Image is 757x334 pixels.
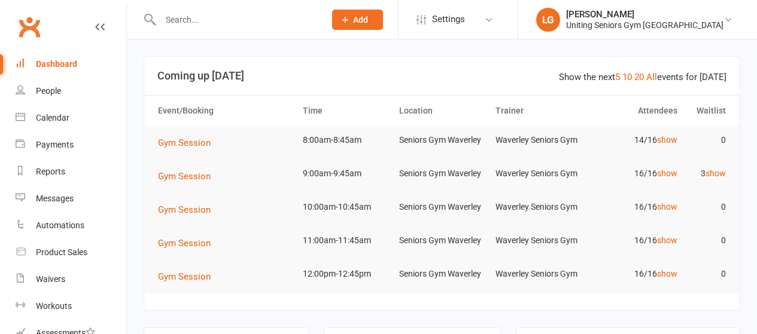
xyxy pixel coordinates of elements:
a: show [657,168,677,178]
span: Gym Session [158,238,211,249]
td: 0 [683,193,731,221]
td: 10:00am-10:45am [297,193,394,221]
a: Clubworx [14,12,44,42]
div: [PERSON_NAME] [566,9,723,20]
th: Attendees [586,96,683,126]
td: Seniors Gym Waverley [394,260,490,288]
th: Location [394,96,490,126]
a: Waivers [16,266,126,293]
a: show [657,202,677,212]
a: Dashboard [16,51,126,78]
td: Seniors Gym Waverley [394,226,490,255]
div: Workouts [36,301,72,311]
td: Waverley Seniors Gym [490,126,586,154]
td: Waverley Seniors Gym [490,160,586,188]
a: 20 [634,72,644,82]
td: 0 [683,226,731,255]
td: 0 [683,260,731,288]
button: Gym Session [158,236,219,250]
input: Search... [157,11,317,28]
button: Gym Session [158,203,219,217]
div: Product Sales [36,247,87,257]
span: Add [353,15,368,24]
a: Automations [16,212,126,239]
a: Reports [16,158,126,185]
td: Seniors Gym Waverley [394,160,490,188]
td: 16/16 [586,226,683,255]
td: 11:00am-11:45am [297,226,394,255]
button: Gym Session [158,136,219,150]
td: Waverley Seniors Gym [490,226,586,255]
span: Settings [432,6,465,33]
th: Time [297,96,394,126]
a: Product Sales [16,239,126,266]
div: Messages [36,194,74,203]
div: People [36,86,61,96]
td: 0 [683,126,731,154]
button: Gym Session [158,269,219,284]
th: Trainer [490,96,586,126]
a: People [16,78,126,105]
span: Gym Session [158,171,211,182]
a: Workouts [16,293,126,320]
div: Automations [36,220,84,230]
th: Event/Booking [153,96,297,126]
td: Waverley Seniors Gym [490,260,586,288]
td: 16/16 [586,260,683,288]
div: Reports [36,167,65,176]
a: show [657,269,677,278]
div: Payments [36,140,74,149]
span: Gym Session [158,271,211,282]
div: LG [536,8,560,32]
td: Waverley Seniors Gym [490,193,586,221]
a: show [657,235,677,245]
td: Seniors Gym Waverley [394,193,490,221]
td: 16/16 [586,160,683,188]
td: Seniors Gym Waverley [394,126,490,154]
h3: Coming up [DATE] [157,70,726,82]
a: Payments [16,131,126,158]
td: 16/16 [586,193,683,221]
span: Gym Session [158,204,211,215]
a: 10 [622,72,632,82]
div: Show the next events for [DATE] [559,70,726,84]
a: show [706,168,726,178]
a: All [646,72,657,82]
a: show [657,135,677,145]
div: Uniting Seniors Gym [GEOGRAPHIC_DATA] [566,20,723,30]
td: 8:00am-8:45am [297,126,394,154]
button: Add [332,10,383,30]
td: 14/16 [586,126,683,154]
td: 9:00am-9:45am [297,160,394,188]
span: Gym Session [158,137,211,148]
td: 12:00pm-12:45pm [297,260,394,288]
a: Messages [16,185,126,212]
button: Gym Session [158,169,219,183]
a: Calendar [16,105,126,131]
td: 3 [683,160,731,188]
div: Waivers [36,274,65,284]
a: 5 [615,72,620,82]
div: Dashboard [36,59,77,69]
th: Waitlist [683,96,731,126]
div: Calendar [36,113,69,122]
